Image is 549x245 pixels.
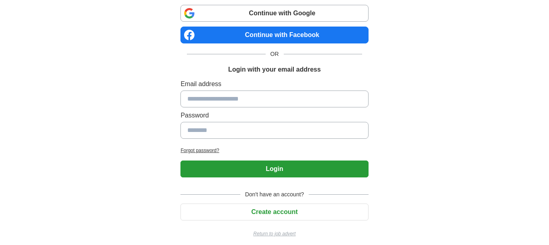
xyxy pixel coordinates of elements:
[240,190,309,199] span: Don't have an account?
[180,230,368,237] a: Return to job advert
[180,5,368,22] a: Continue with Google
[228,65,321,74] h1: Login with your email address
[180,204,368,220] button: Create account
[180,27,368,43] a: Continue with Facebook
[180,79,368,89] label: Email address
[180,111,368,120] label: Password
[180,208,368,215] a: Create account
[180,161,368,177] button: Login
[266,50,284,58] span: OR
[180,147,368,154] a: Forgot password?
